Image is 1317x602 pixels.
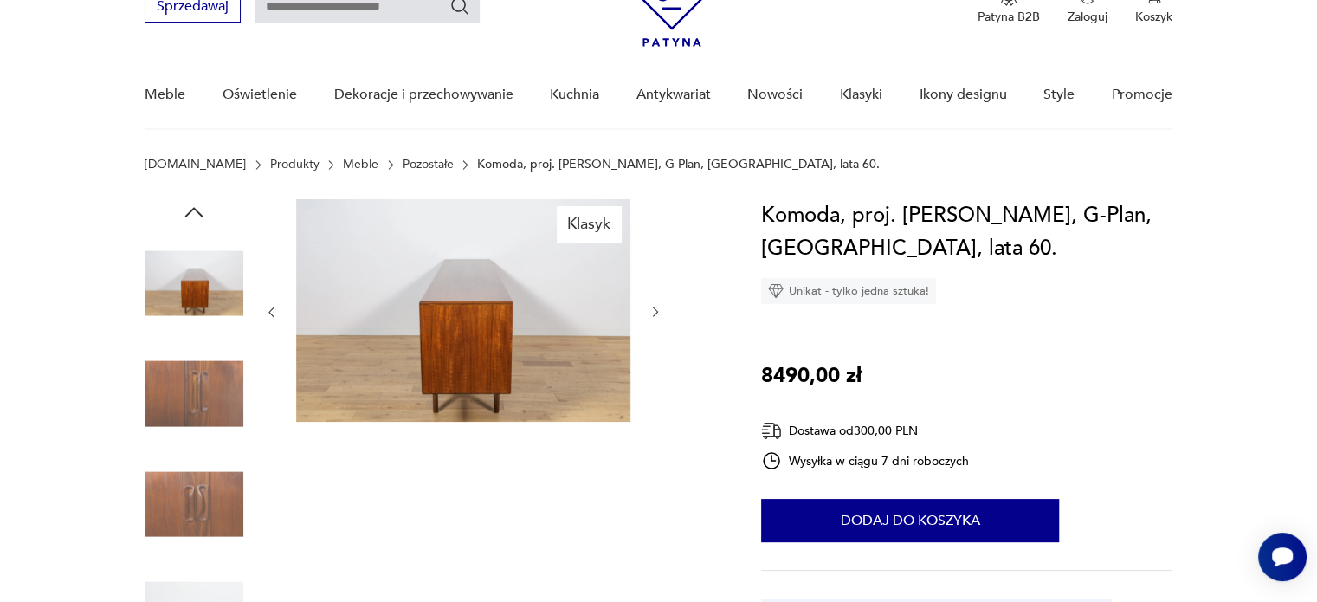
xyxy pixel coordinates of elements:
[145,61,185,128] a: Meble
[145,345,243,443] img: Zdjęcie produktu Komoda, proj. V. Wilkins, G-Plan, Wielka Brytania, lata 60.
[768,283,784,299] img: Ikona diamentu
[557,206,621,243] div: Klasyk
[761,359,862,392] p: 8490,00 zł
[223,61,297,128] a: Oświetlenie
[270,158,320,172] a: Produkty
[761,499,1059,542] button: Dodaj do koszyka
[145,234,243,333] img: Zdjęcie produktu Komoda, proj. V. Wilkins, G-Plan, Wielka Brytania, lata 60.
[761,420,969,442] div: Dostawa od 300,00 PLN
[477,158,880,172] p: Komoda, proj. [PERSON_NAME], G-Plan, [GEOGRAPHIC_DATA], lata 60.
[550,61,599,128] a: Kuchnia
[1043,61,1075,128] a: Style
[840,61,882,128] a: Klasyki
[761,278,936,304] div: Unikat - tylko jedna sztuka!
[296,199,630,422] img: Zdjęcie produktu Komoda, proj. V. Wilkins, G-Plan, Wielka Brytania, lata 60.
[145,455,243,553] img: Zdjęcie produktu Komoda, proj. V. Wilkins, G-Plan, Wielka Brytania, lata 60.
[1112,61,1172,128] a: Promocje
[636,61,711,128] a: Antykwariat
[145,158,246,172] a: [DOMAIN_NAME]
[761,450,969,471] div: Wysyłka w ciągu 7 dni roboczych
[1258,533,1307,581] iframe: Smartsupp widget button
[145,2,241,14] a: Sprzedawaj
[333,61,513,128] a: Dekoracje i przechowywanie
[343,158,378,172] a: Meble
[978,9,1040,25] p: Patyna B2B
[1135,9,1172,25] p: Koszyk
[1068,9,1107,25] p: Zaloguj
[403,158,454,172] a: Pozostałe
[761,199,1172,265] h1: Komoda, proj. [PERSON_NAME], G-Plan, [GEOGRAPHIC_DATA], lata 60.
[747,61,803,128] a: Nowości
[761,420,782,442] img: Ikona dostawy
[919,61,1006,128] a: Ikony designu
